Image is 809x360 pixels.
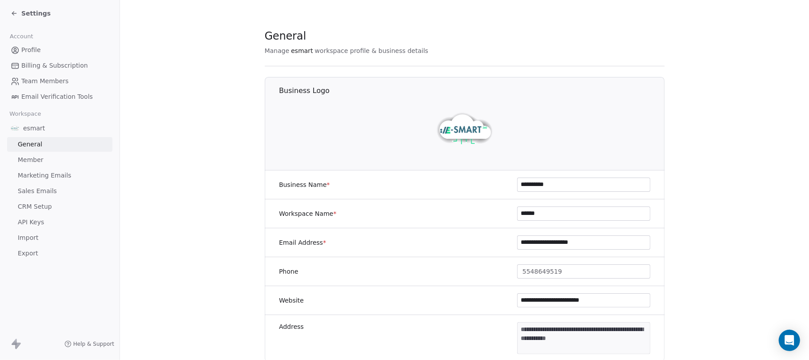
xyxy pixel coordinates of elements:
span: Import [18,233,38,243]
span: Team Members [21,77,68,86]
a: Marketing Emails [7,168,112,183]
span: Workspace [6,107,45,121]
span: Manage [265,46,290,55]
label: Phone [279,267,298,276]
span: Marketing Emails [18,171,71,180]
a: Help & Support [64,340,114,348]
button: 5548649519 [517,264,650,279]
label: Email Address [279,238,326,247]
span: 5548649519 [522,267,562,276]
span: Export [18,249,38,258]
label: Workspace Name [279,209,336,218]
span: CRM Setup [18,202,52,211]
span: Email Verification Tools [21,92,93,101]
a: Settings [11,9,51,18]
a: Import [7,231,112,245]
span: Member [18,155,44,165]
h1: Business Logo [279,86,665,96]
span: General [18,140,42,149]
a: API Keys [7,215,112,230]
a: Profile [7,43,112,57]
a: Team Members [7,74,112,89]
a: CRM Setup [7,199,112,214]
span: esmart [291,46,313,55]
span: API Keys [18,218,44,227]
span: Billing & Subscription [21,61,88,70]
img: -.png [11,124,20,133]
img: -.png [436,101,493,158]
label: Website [279,296,304,305]
a: Export [7,246,112,261]
span: Settings [21,9,51,18]
span: General [265,29,307,43]
label: Business Name [279,180,330,189]
span: workspace profile & business details [315,46,429,55]
span: Help & Support [73,340,114,348]
span: Account [6,30,37,43]
a: General [7,137,112,152]
span: esmart [23,124,45,133]
span: Sales Emails [18,186,57,196]
div: Open Intercom Messenger [779,330,800,351]
a: Email Verification Tools [7,89,112,104]
a: Billing & Subscription [7,58,112,73]
label: Address [279,322,304,331]
span: Profile [21,45,41,55]
a: Sales Emails [7,184,112,198]
a: Member [7,153,112,167]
